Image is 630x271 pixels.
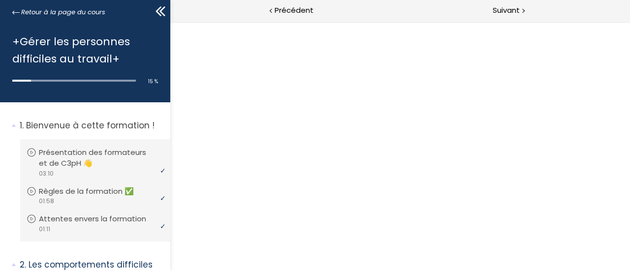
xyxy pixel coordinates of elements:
span: Suivant [493,4,520,17]
span: Retour à la page du cours [21,7,105,18]
a: Retour à la page du cours [12,7,105,18]
span: 15 % [148,78,158,85]
p: Règles de la formation ✅ [39,186,149,197]
h1: +Gérer les personnes difficiles au travail+ [12,33,153,67]
span: 03:10 [38,169,54,178]
iframe: chat widget [5,249,105,271]
p: Bienvenue à cette formation ! [20,120,163,132]
p: Présentation des formateurs et de C3pH 👋 [39,147,161,169]
span: 01:11 [38,225,50,234]
p: Attentes envers la formation [39,213,161,224]
span: Précédent [275,4,314,17]
span: 1. [20,120,24,132]
span: 01:58 [38,197,54,206]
